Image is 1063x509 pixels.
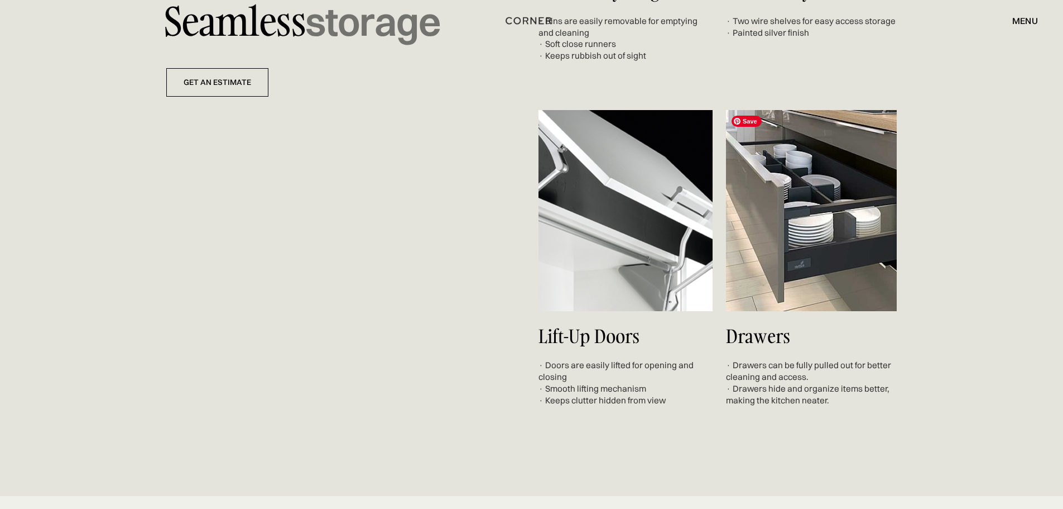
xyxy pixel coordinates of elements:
div: · Drawers can be fully pulled out for better cleaning and access. · Drawers hide and organize ite... [726,360,900,406]
a: get an estimate [166,68,268,97]
h4: Drawers [726,326,900,346]
div: · Doors are easily lifted for opening and closing · Smooth lifting mechanism · Keeps clutter hidd... [538,360,713,406]
span: Save [732,116,762,127]
img: Drawers for organizing dishes [726,110,897,311]
div: menu [1012,16,1038,25]
div: menu [1001,11,1038,30]
h4: Lift-up doors [538,326,713,346]
img: Lift-up doors opened [538,110,713,311]
a: home [493,13,570,28]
